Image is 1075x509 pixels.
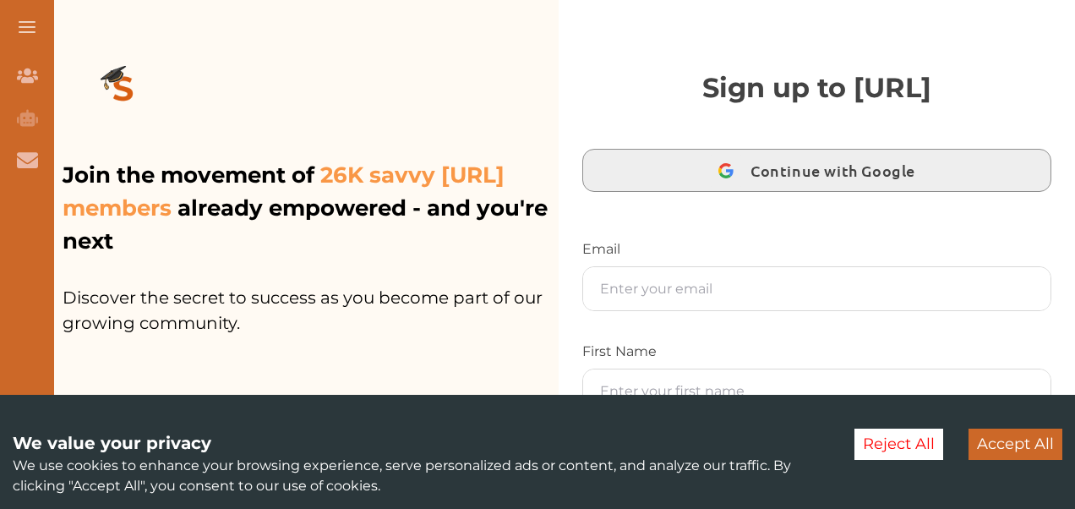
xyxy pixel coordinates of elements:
[582,68,1051,108] p: Sign up to [URL]
[583,369,1050,413] input: Enter your first name
[583,267,1050,310] input: Enter your email
[13,430,829,496] div: We use cookies to enhance your browsing experience, serve personalized ads or content, and analyz...
[854,429,943,460] button: Decline cookies
[63,159,555,258] p: Join the movement of already empowered - and you're next
[969,429,1062,460] button: Accept cookies
[582,342,1051,362] p: First Name
[63,30,184,152] img: logo
[750,151,924,190] span: Continue with Google
[582,239,1051,260] p: Email
[13,433,211,453] span: We value your privacy
[582,149,1051,192] button: Continue with Google
[63,258,559,363] p: Discover the secret to success as you become part of our growing community.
